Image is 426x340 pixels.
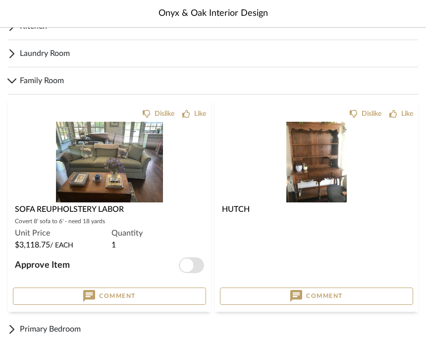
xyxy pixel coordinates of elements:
[15,205,124,213] span: Sofa reupholstery labor
[155,109,174,119] div: Dislike
[13,288,206,305] button: Comment
[111,239,116,251] span: 1
[99,292,136,300] span: Comment
[194,109,206,119] div: Like
[15,241,50,249] span: $3,118.75
[362,109,381,119] div: Dislike
[50,242,73,249] span: / Each
[111,227,143,239] span: Quantity
[15,215,204,227] div: Covert 8' sofa to 6' - need 18 yards
[20,323,418,335] span: Primary Bedroom
[15,227,50,239] span: Unit Price
[15,261,70,270] span: Approve Item
[20,48,418,59] span: Laundry Room
[56,122,163,202] img: Sofa reupholstery labor
[401,109,413,119] div: Like
[13,122,206,202] div: 0
[8,95,418,316] div: Family Room
[286,122,347,202] img: Hutch
[306,292,343,300] span: Comment
[20,75,418,87] span: Family Room
[220,288,413,305] button: Comment
[222,205,250,213] span: Hutch
[159,7,268,20] span: Onyx & Oak Interior Design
